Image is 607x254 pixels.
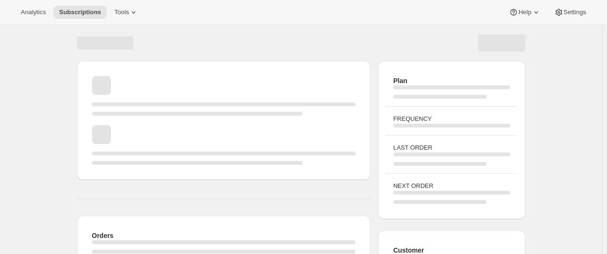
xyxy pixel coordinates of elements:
span: Settings [564,8,586,16]
h2: Plan [393,76,510,85]
button: Settings [548,6,592,19]
h3: NEXT ORDER [393,181,510,191]
button: Tools [109,6,144,19]
span: Tools [114,8,129,16]
h3: FREQUENCY [393,114,510,124]
h3: LAST ORDER [393,143,510,152]
button: Subscriptions [53,6,107,19]
button: Analytics [15,6,51,19]
h2: Orders [92,231,356,240]
span: Analytics [21,8,46,16]
button: Help [503,6,546,19]
span: Subscriptions [59,8,101,16]
span: Help [518,8,531,16]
